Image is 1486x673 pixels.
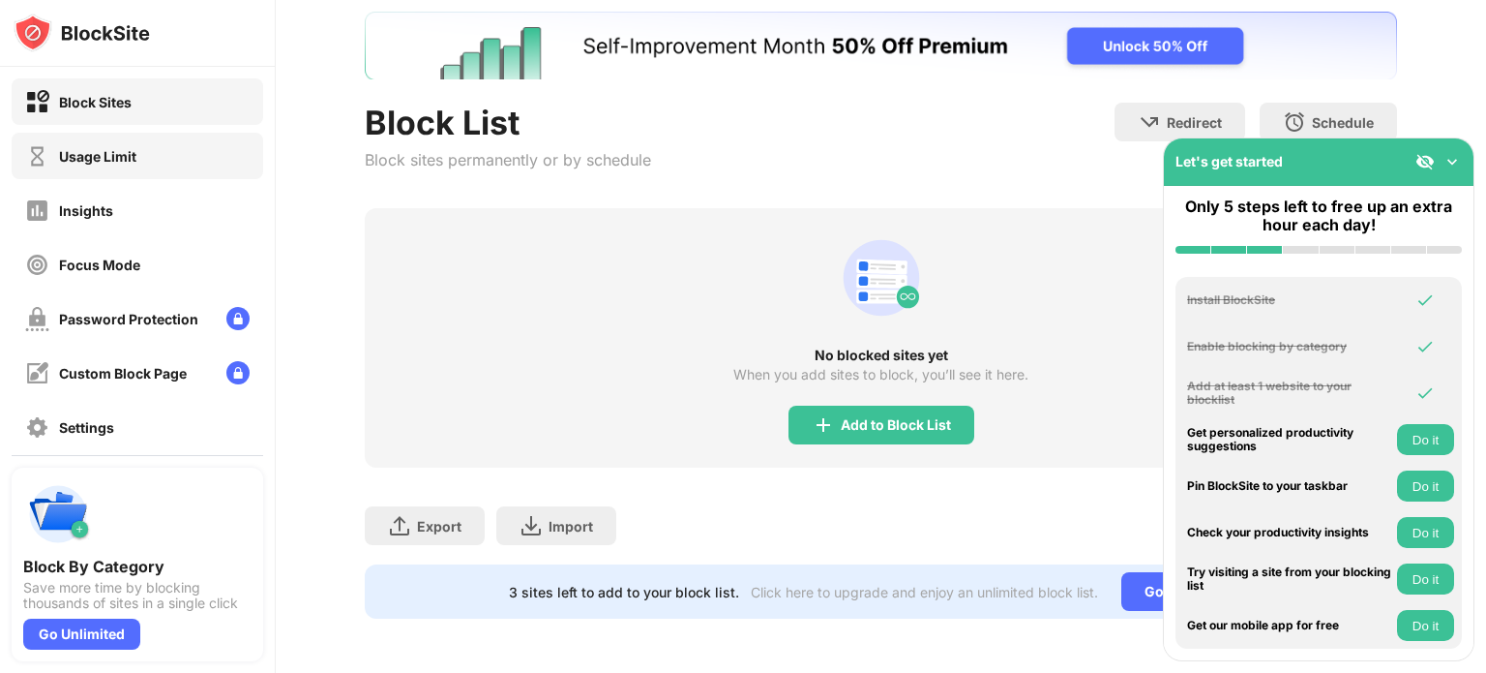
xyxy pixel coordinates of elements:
[1187,426,1392,454] div: Get personalized productivity suggestions
[25,307,49,331] img: password-protection-off.svg
[1397,610,1454,641] button: Do it
[1415,152,1435,171] img: eye-not-visible.svg
[23,619,140,650] div: Go Unlimited
[1415,337,1435,356] img: omni-check.svg
[509,584,739,600] div: 3 sites left to add to your block list.
[25,144,49,168] img: time-usage-off.svg
[25,90,49,114] img: block-on.svg
[1397,564,1454,595] button: Do it
[1415,291,1435,310] img: omni-check.svg
[59,419,114,436] div: Settings
[226,361,250,384] img: lock-menu.svg
[365,150,651,169] div: Block sites permanently or by schedule
[1397,424,1454,455] button: Do it
[23,479,93,549] img: push-categories.svg
[1187,380,1392,408] div: Add at least 1 website to your blocklist
[1312,114,1374,131] div: Schedule
[23,557,252,576] div: Block By Category
[1175,198,1462,234] div: Only 5 steps left to free up an extra hour each day!
[1187,293,1392,307] div: Install BlockSite
[1397,517,1454,548] button: Do it
[835,231,928,324] div: animation
[1187,340,1392,353] div: Enable blocking by category
[1187,619,1392,632] div: Get our mobile app for free
[1397,471,1454,502] button: Do it
[733,367,1028,382] div: When you add sites to block, you’ll see it here.
[1187,566,1392,594] div: Try visiting a site from your blocking list
[1175,153,1283,169] div: Let's get started
[59,257,140,273] div: Focus Mode
[1415,383,1435,403] img: omni-check.svg
[25,199,49,223] img: insights-off.svg
[1442,152,1462,171] img: omni-setup-toggle.svg
[1187,526,1392,539] div: Check your productivity insights
[59,311,198,327] div: Password Protection
[25,253,49,277] img: focus-off.svg
[14,14,150,52] img: logo-blocksite.svg
[23,580,252,611] div: Save more time by blocking thousands of sites in a single click
[59,365,187,382] div: Custom Block Page
[59,94,132,110] div: Block Sites
[1121,572,1254,611] div: Go Unlimited
[25,361,49,385] img: customize-block-page-off.svg
[417,518,461,535] div: Export
[226,307,250,330] img: lock-menu.svg
[549,518,593,535] div: Import
[59,202,113,219] div: Insights
[365,103,651,142] div: Block List
[751,584,1098,600] div: Click here to upgrade and enjoy an unlimited block list.
[841,417,951,433] div: Add to Block List
[1167,114,1222,131] div: Redirect
[365,12,1397,79] iframe: Banner
[59,148,136,165] div: Usage Limit
[1187,479,1392,493] div: Pin BlockSite to your taskbar
[25,415,49,440] img: settings-off.svg
[365,348,1397,363] div: No blocked sites yet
